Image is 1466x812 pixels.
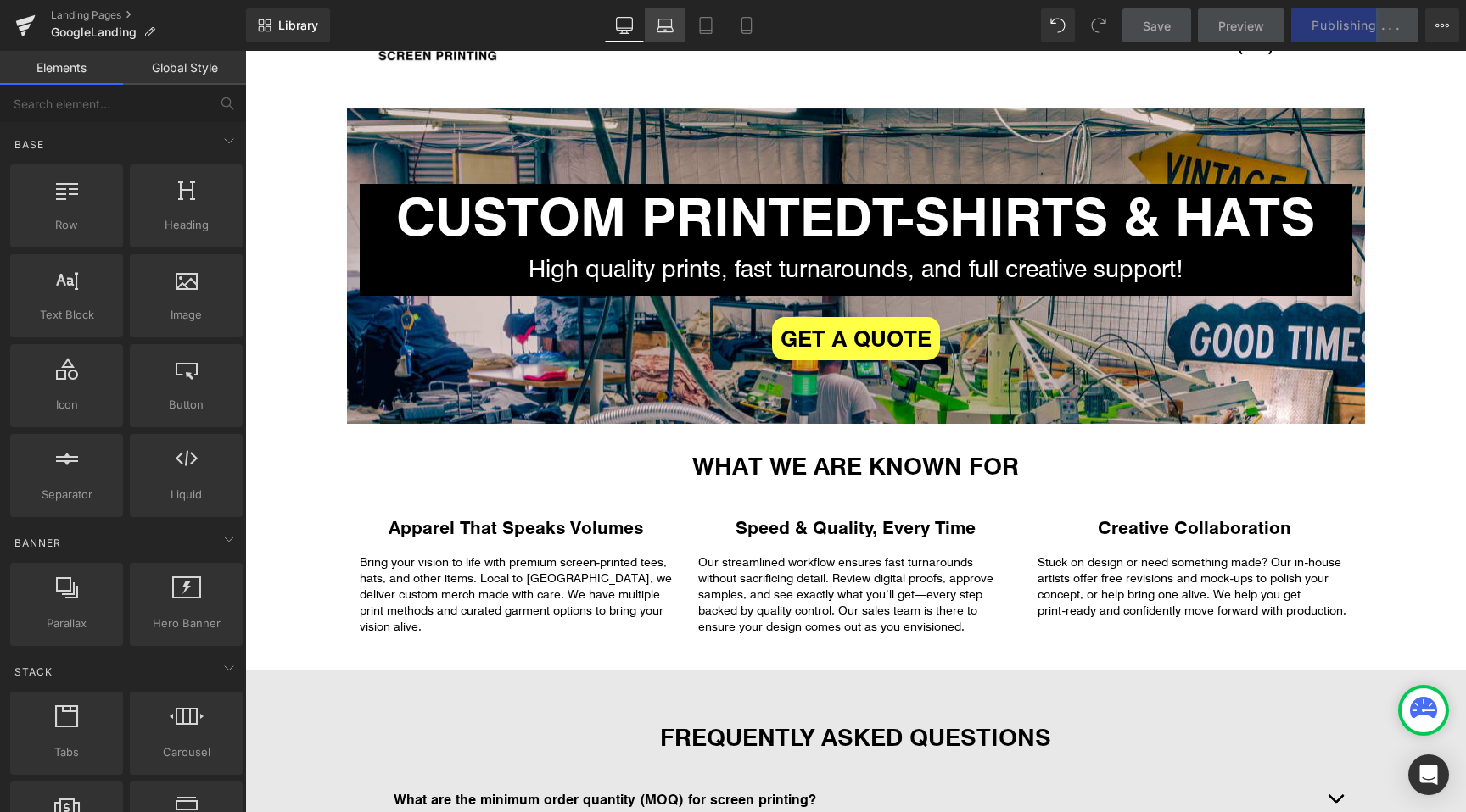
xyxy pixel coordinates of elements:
[1082,8,1116,42] button: Redo
[135,615,238,632] span: Hero Banner
[13,136,46,153] span: Base
[726,8,767,42] a: Mobile
[246,8,330,42] a: New Library
[15,615,118,632] span: Parallax
[115,398,1107,431] h1: WHAT WE ARE KNOWN FOR
[148,738,571,758] strong: What are the minimum order quantity (MOQ) for screen printing?
[1143,17,1171,35] span: Save
[527,266,695,309] a: GET A QUOTE
[685,8,726,42] a: Tablet
[135,396,238,414] span: Button
[792,464,1106,487] h2: Creative Collaboration
[604,8,645,42] a: Desktop
[645,8,685,42] a: Laptop
[1425,8,1459,42] button: More
[453,464,767,487] h2: Speed & Quality, Every Time
[15,743,118,761] span: Tabs
[123,51,246,85] a: Global Style
[1041,8,1075,42] button: Undo
[135,486,238,503] span: Liquid
[135,306,238,324] span: Image
[51,25,137,39] span: GoogleLanding
[1218,17,1264,35] span: Preview
[135,743,238,761] span: Carousel
[1198,8,1284,42] a: Preview
[15,486,118,503] span: Separator
[278,18,318,33] span: Library
[13,535,63,551] span: Banner
[115,464,428,487] h2: Apparel That Speaks Volumes
[15,396,118,414] span: Icon
[115,211,1107,223] h2: High quality prints, fast turnarounds, and full creative support!
[1408,754,1449,795] div: Open Intercom Messenger
[792,503,1106,568] p: Stuck on design or need something made? Our in‑house artists offer free revisions and mock‑ups to...
[115,503,428,584] p: Bring your vision to life with premium screen‑printed tees, hats, and other items. Local to [GEOG...
[13,664,54,680] span: Stack
[15,216,118,234] span: Row
[535,275,686,301] span: GET A QUOTE
[135,216,238,234] span: Heading
[51,8,246,22] a: Landing Pages
[115,670,1107,702] h1: FREQUENTLY ASKED QUESTIONS
[627,129,1070,200] strong: T-SHIRTS & HATS
[453,503,767,584] p: Our streamlined workflow ensures fast turnarounds without sacrificing detail. Review digital proo...
[151,129,627,200] strong: CUSTOM PRINTED
[15,306,118,324] span: Text Block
